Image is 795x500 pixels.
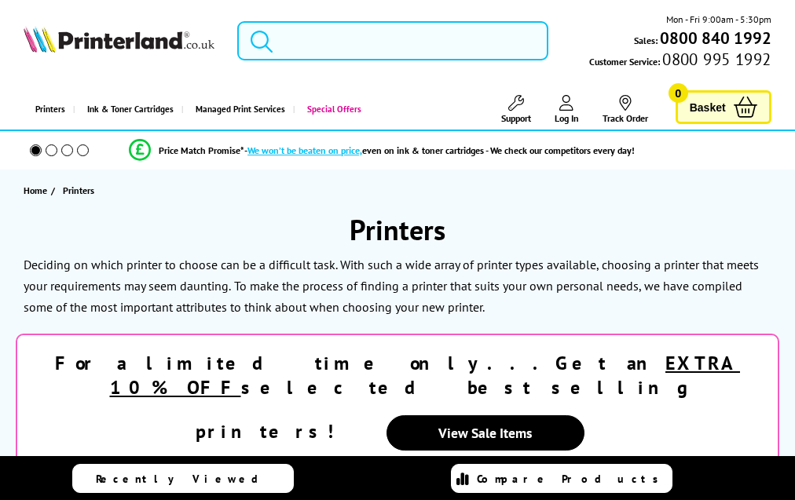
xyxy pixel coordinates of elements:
span: Compare Products [477,472,667,486]
span: Ink & Toner Cartridges [87,89,174,130]
img: Printerland Logo [24,26,214,53]
p: Deciding on which printer to choose can be a difficult task. With such a wide array of printer ty... [24,257,759,294]
span: We won’t be beaten on price, [247,144,362,156]
strong: For a limited time only...Get an selected best selling printers! [55,351,740,443]
a: 0800 840 1992 [658,31,771,46]
a: Support [501,95,531,124]
b: 0800 840 1992 [660,27,771,49]
div: - even on ink & toner cartridges - We check our competitors every day! [244,144,635,156]
a: Track Order [603,95,648,124]
li: modal_Promise [8,137,756,164]
a: Recently Viewed [72,464,294,493]
span: Log In [555,112,579,124]
a: Managed Print Services [181,89,293,130]
a: Printerland Logo [24,26,214,56]
p: To make the process of finding a printer that suits your own personal needs, we have compiled som... [24,278,742,315]
span: 0800 995 1992 [660,52,771,67]
a: Printers [24,89,73,130]
span: Price Match Promise* [159,144,244,156]
span: 0 [669,83,688,103]
span: Mon - Fri 9:00am - 5:30pm [666,12,771,27]
span: Customer Service: [589,52,771,69]
a: Log In [555,95,579,124]
a: Special Offers [293,89,369,130]
a: Compare Products [451,464,672,493]
span: Basket [690,97,726,118]
a: Basket 0 [676,90,771,124]
span: Sales: [634,33,658,48]
a: Ink & Toner Cartridges [73,89,181,130]
span: Recently Viewed [96,472,274,486]
h1: Printers [16,211,779,248]
a: View Sale Items [387,415,584,451]
span: Printers [63,184,94,196]
span: Support [501,112,531,124]
a: Home [24,182,51,199]
u: EXTRA 10% OFF [110,351,741,400]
